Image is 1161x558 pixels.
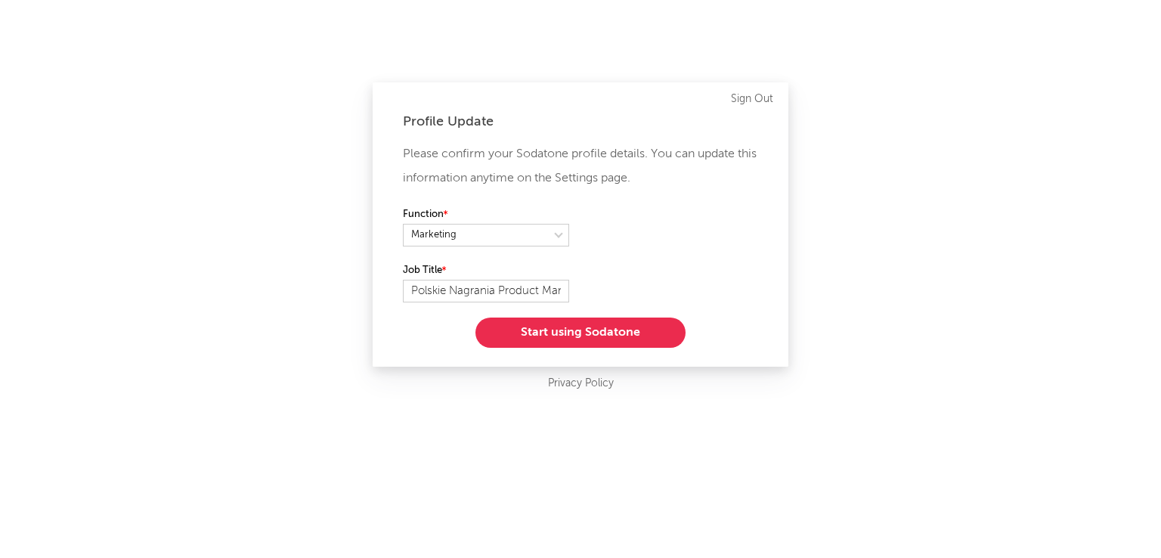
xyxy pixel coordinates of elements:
label: Job Title [403,262,569,280]
button: Start using Sodatone [475,318,686,348]
label: Function [403,206,569,224]
p: Please confirm your Sodatone profile details. You can update this information anytime on the Sett... [403,142,758,191]
a: Privacy Policy [548,374,614,393]
a: Sign Out [731,90,773,108]
div: Profile Update [403,113,758,131]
